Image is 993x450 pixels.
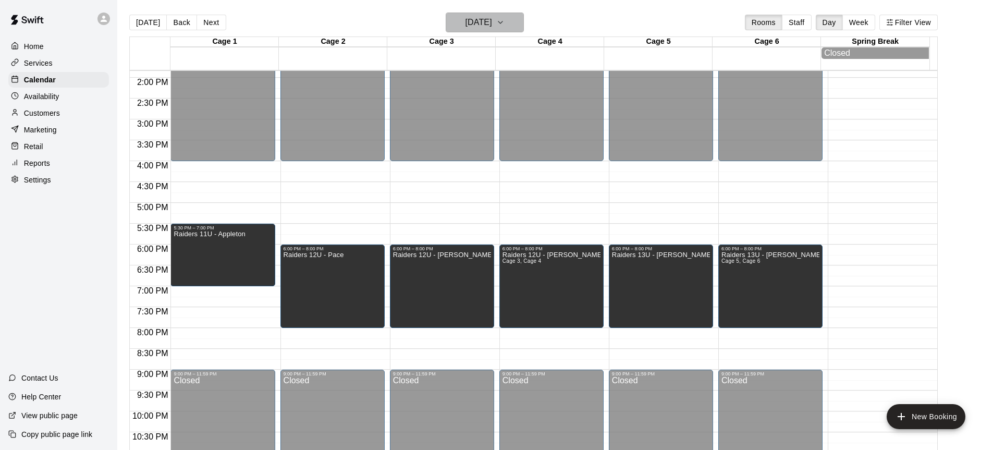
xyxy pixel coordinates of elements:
div: 6:00 PM – 8:00 PM [612,246,710,251]
span: 5:30 PM [134,224,171,233]
button: [DATE] [129,15,167,30]
div: Cage 4 [496,37,604,47]
div: 9:00 PM – 11:59 PM [721,371,819,376]
span: 3:00 PM [134,119,171,128]
div: 6:00 PM – 8:00 PM: Raiders 12U - Pace [280,245,385,328]
button: Week [842,15,875,30]
button: Staff [782,15,812,30]
a: Calendar [8,72,109,88]
div: 9:00 PM – 11:59 PM [393,371,491,376]
span: 9:00 PM [134,370,171,379]
span: Cage 5, Cage 6 [721,258,761,264]
a: Home [8,39,109,54]
span: 4:00 PM [134,161,171,170]
a: Customers [8,105,109,121]
p: Calendar [24,75,56,85]
p: Contact Us [21,373,58,383]
div: 6:00 PM – 8:00 PM [502,246,600,251]
a: Retail [8,139,109,154]
span: 10:30 PM [130,432,170,441]
button: Filter View [879,15,938,30]
div: 9:00 PM – 11:59 PM [612,371,710,376]
a: Settings [8,172,109,188]
button: Back [166,15,197,30]
div: 6:00 PM – 8:00 PM [721,246,819,251]
span: 7:30 PM [134,307,171,316]
div: 5:30 PM – 7:00 PM [174,225,272,230]
button: Rooms [745,15,782,30]
div: 9:00 PM – 11:59 PM [502,371,600,376]
p: Marketing [24,125,57,135]
button: Next [197,15,226,30]
span: 2:00 PM [134,78,171,87]
p: View public page [21,410,78,421]
div: Cage 5 [604,37,713,47]
div: 6:00 PM – 8:00 PM: Raiders 13U - Sanders [718,245,823,328]
div: Cage 1 [170,37,279,47]
div: 5:30 PM – 7:00 PM: Raiders 11U - Appleton [170,224,275,286]
a: Reports [8,155,109,171]
span: 9:30 PM [134,391,171,399]
span: 7:00 PM [134,286,171,295]
a: Availability [8,89,109,104]
span: 5:00 PM [134,203,171,212]
p: Availability [24,91,59,102]
p: Help Center [21,392,61,402]
span: 2:30 PM [134,99,171,107]
div: Cage 6 [713,37,821,47]
button: add [887,404,965,429]
div: 6:00 PM – 8:00 PM: Raiders 12U - Fregia [390,245,494,328]
button: Day [816,15,843,30]
button: [DATE] [446,13,524,32]
span: 3:30 PM [134,140,171,149]
h6: [DATE] [465,15,492,30]
span: Cage 3, Cage 4 [502,258,542,264]
a: Services [8,55,109,71]
span: 6:30 PM [134,265,171,274]
div: Cage 2 [279,37,387,47]
p: Home [24,41,44,52]
div: 9:00 PM – 11:59 PM [284,371,382,376]
div: 6:00 PM – 8:00 PM [284,246,382,251]
p: Customers [24,108,60,118]
p: Reports [24,158,50,168]
p: Services [24,58,53,68]
div: 9:00 PM – 11:59 PM [174,371,272,376]
span: 8:00 PM [134,328,171,337]
p: Settings [24,175,51,185]
div: Spring Break [821,37,929,47]
span: 10:00 PM [130,411,170,420]
p: Copy public page link [21,429,92,440]
div: 6:00 PM – 8:00 PM [393,246,491,251]
span: 6:00 PM [134,245,171,253]
span: 4:30 PM [134,182,171,191]
a: Marketing [8,122,109,138]
div: 6:00 PM – 8:00 PM: Raiders 12U - Fregia [499,245,604,328]
div: 6:00 PM – 8:00 PM: Raiders 13U - Sanders [609,245,713,328]
span: 8:30 PM [134,349,171,358]
p: Retail [24,141,43,152]
div: Closed [824,48,926,58]
div: Cage 3 [387,37,496,47]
